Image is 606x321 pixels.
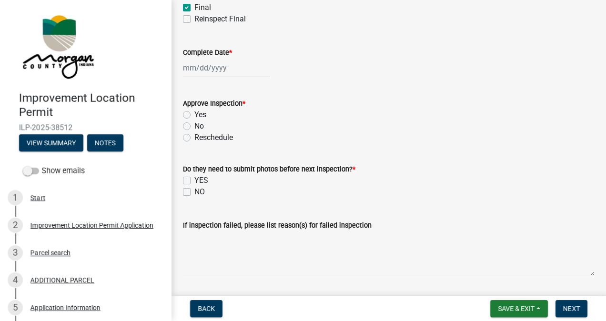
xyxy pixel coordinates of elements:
[183,50,232,56] label: Complete Date
[19,140,83,147] wm-modal-confirm: Summary
[30,194,45,201] div: Start
[30,250,71,256] div: Parcel search
[19,123,152,132] span: ILP-2025-38512
[555,300,587,317] button: Next
[183,58,270,78] input: mm/dd/yyyy
[183,166,355,173] label: Do they need to submit photos before next inspection?
[490,300,548,317] button: Save & Exit
[30,222,153,229] div: Improvement Location Permit Application
[498,305,535,312] span: Save & Exit
[183,222,372,229] label: If inspection failed, please list reason(s) for failed inspection
[194,109,206,120] label: Yes
[194,13,246,25] label: Reinspect Final
[194,186,205,198] label: NO
[8,300,23,315] div: 5
[198,305,215,312] span: Back
[87,134,123,151] button: Notes
[87,140,123,147] wm-modal-confirm: Notes
[19,134,83,151] button: View Summary
[30,304,101,311] div: Application Information
[194,120,204,132] label: No
[190,300,222,317] button: Back
[194,2,211,13] label: Final
[23,165,85,177] label: Show emails
[8,245,23,261] div: 3
[194,132,233,143] label: Reschedule
[8,190,23,205] div: 1
[19,10,96,81] img: Morgan County, Indiana
[563,305,580,312] span: Next
[8,218,23,233] div: 2
[183,100,245,107] label: Approve Inspection
[8,272,23,288] div: 4
[19,91,164,119] h4: Improvement Location Permit
[30,277,94,283] div: ADDITIONAL PARCEL
[194,175,208,186] label: YES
